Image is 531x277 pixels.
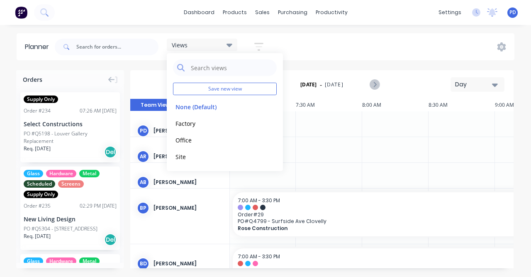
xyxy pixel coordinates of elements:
span: Supply Only [24,191,58,198]
button: Team View [130,99,180,111]
div: 02:29 PM [DATE] [80,202,117,210]
input: Search for orders... [76,39,158,55]
div: PO #Q5198 - Louver Gallery Replacement [24,130,117,145]
button: Next page [370,79,379,90]
span: PD [509,9,516,16]
div: [PERSON_NAME] (You) [153,127,223,135]
div: Order # 234 [24,107,51,115]
strong: [DATE] [300,81,317,88]
span: [DATE] [325,81,343,88]
button: None (Default) [173,102,261,111]
div: AR [137,150,149,163]
div: PO #Q5304 - [STREET_ADDRESS] [24,225,97,233]
div: 07:26 AM [DATE] [80,107,117,115]
span: Req. [DATE] [24,233,51,240]
div: settings [434,6,465,19]
span: 7:00 AM - 3:30 PM [238,197,280,204]
span: - [320,80,322,90]
div: Del [104,146,117,158]
div: [PERSON_NAME] [153,260,223,267]
div: PD [137,125,149,137]
div: productivity [312,6,352,19]
button: Site [173,152,261,161]
span: 7:00 AM - 3:30 PM [238,253,280,260]
div: products [219,6,251,19]
span: Scheduled [24,180,55,188]
div: Del [104,233,117,246]
img: Factory [15,6,27,19]
div: Select Constructions [24,120,117,128]
button: Office [173,135,261,145]
span: Hardware [46,257,76,265]
button: Day [451,77,504,92]
div: bp [137,202,149,214]
span: Screens [58,180,84,188]
div: [PERSON_NAME] [153,204,223,212]
span: Hardware [46,170,76,177]
input: Search views [190,59,273,76]
div: Day [455,80,493,89]
div: 7:30 AM [296,99,362,111]
span: Req. [DATE] [24,145,51,152]
span: Views [172,41,188,49]
button: Factory [173,118,261,128]
div: AB [137,176,149,189]
div: Order # 235 [24,202,51,210]
span: Glass [24,170,43,177]
div: sales [251,6,274,19]
div: BD [137,257,149,270]
div: 8:30 AM [429,99,495,111]
button: Save new view [173,83,277,95]
div: [PERSON_NAME] [153,179,223,186]
div: Planner [25,42,53,52]
span: Metal [79,170,100,177]
div: [PERSON_NAME] [153,153,223,160]
span: Orders [23,75,42,84]
span: Glass [24,257,43,265]
div: purchasing [274,6,312,19]
a: dashboard [180,6,219,19]
span: Supply Only [24,96,58,103]
div: New Living Design [24,215,117,223]
span: Metal [79,257,100,265]
div: 8:00 AM [362,99,429,111]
